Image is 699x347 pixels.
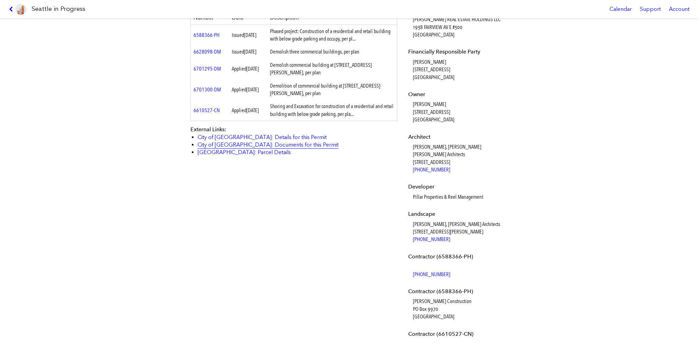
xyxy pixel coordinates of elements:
[194,32,219,38] a: 6588366-PH
[267,59,397,79] td: Demolish commercial building at [STREET_ADDRESS][PERSON_NAME], per plan
[229,45,267,58] td: Issued
[246,65,259,72] span: [DATE]
[413,101,507,123] dd: [PERSON_NAME] [STREET_ADDRESS] [GEOGRAPHIC_DATA]
[413,166,450,173] a: [PHONE_NUMBER]
[413,58,507,81] dd: [PERSON_NAME] [STREET_ADDRESS] [GEOGRAPHIC_DATA]
[229,100,267,121] td: Applied
[244,32,256,38] span: [DATE]
[408,330,507,338] dt: Contractor (6610527-CN)
[267,45,397,58] td: Demolish three commercial buildings, per plan
[194,65,221,72] a: 6701295-DM
[246,107,259,114] span: [DATE]
[194,107,220,114] a: 6610527-CN
[229,25,267,45] td: Issued
[267,100,397,121] td: Shoring and Excavation for construction of a residential and retail building with below grade par...
[413,16,507,39] dd: [PERSON_NAME] REAL ESTATE HOLDINGS LLC 1938 FAIRVIEW AV E #300 [GEOGRAPHIC_DATA]
[408,253,507,260] dt: Contractor (6588366-PH)
[408,48,507,56] dt: Financially Responsible Party
[246,86,259,93] span: [DATE]
[413,193,507,201] dd: Pillar Properties & Reel Management
[194,86,221,93] a: 6701300-DM
[15,4,26,15] img: favicon-96x96.png
[413,143,507,174] dd: [PERSON_NAME], [PERSON_NAME] [PERSON_NAME] Architects [STREET_ADDRESS]
[408,183,507,191] dt: Developer
[194,48,221,55] a: 6628098-DM
[229,59,267,79] td: Applied
[198,149,291,155] a: [GEOGRAPHIC_DATA]: Parcel Details
[408,288,507,295] dt: Contractor (6588366-PH)
[408,210,507,218] dt: Landscape
[229,79,267,100] td: Applied
[32,5,85,13] h1: Seattle in Progress
[244,48,256,55] span: [DATE]
[413,236,450,242] a: [PHONE_NUMBER]
[198,141,339,148] a: City of [GEOGRAPHIC_DATA]: Documents for this Permit
[413,298,507,320] dd: [PERSON_NAME] Construction PO Box 9970 [GEOGRAPHIC_DATA]
[190,126,226,133] span: External Links:
[267,25,397,45] td: Phased project: Construction of a residential and retail building with below grade parking and oc...
[408,91,507,98] dt: Owner
[413,221,507,243] dd: [PERSON_NAME], [PERSON_NAME] Architects [STREET_ADDRESS][PERSON_NAME]
[267,79,397,100] td: Demolition of commercial building at [STREET_ADDRESS][PERSON_NAME], per plan
[198,134,327,140] a: City of [GEOGRAPHIC_DATA]: Details for this Permit
[413,271,450,277] a: [PHONE_NUMBER]
[408,133,507,141] dt: Architect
